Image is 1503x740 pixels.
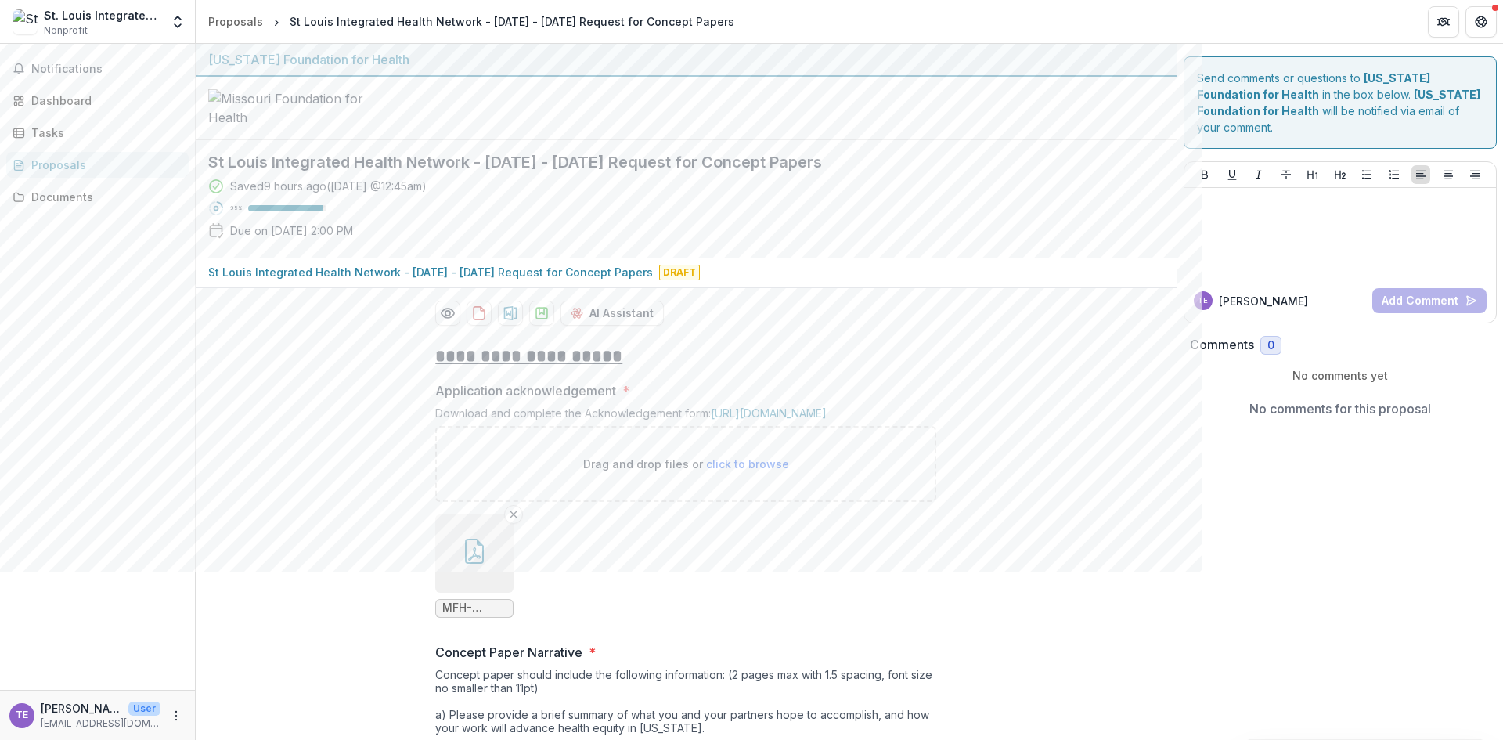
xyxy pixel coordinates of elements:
[1465,6,1497,38] button: Get Help
[6,88,189,114] a: Dashboard
[290,13,734,30] div: St Louis Integrated Health Network - [DATE] - [DATE] Request for Concept Papers
[504,505,523,524] button: Remove File
[44,23,88,38] span: Nonprofit
[1385,165,1404,184] button: Ordered List
[435,643,582,662] p: Concept Paper Narrative
[31,157,176,173] div: Proposals
[44,7,160,23] div: St. Louis Integrated Health Network
[560,301,664,326] button: AI Assistant
[1223,165,1242,184] button: Underline
[583,456,789,472] p: Drag and drop files or
[1219,293,1308,309] p: [PERSON_NAME]
[230,178,427,194] div: Saved 9 hours ago ( [DATE] @ 12:45am )
[435,301,460,326] button: Preview bb7d0c98-e4f5-4df6-9d73-e2acaaf13e7d-0.pdf
[208,89,365,127] img: Missouri Foundation for Health
[202,10,741,33] nav: breadcrumb
[208,264,653,280] p: St Louis Integrated Health Network - [DATE] - [DATE] Request for Concept Papers
[41,700,122,717] p: [PERSON_NAME]
[208,153,1139,171] h2: St Louis Integrated Health Network - [DATE] - [DATE] Request for Concept Papers
[6,152,189,178] a: Proposals
[208,50,1164,69] div: [US_STATE] Foundation for Health
[13,9,38,34] img: St. Louis Integrated Health Network
[167,706,186,725] button: More
[1249,399,1431,418] p: No comments for this proposal
[1428,6,1459,38] button: Partners
[31,125,176,141] div: Tasks
[1372,288,1487,313] button: Add Comment
[1190,338,1254,352] h2: Comments
[435,381,616,400] p: Application acknowledgement
[435,406,936,426] div: Download and complete the Acknowledgement form:
[208,13,263,30] div: Proposals
[31,189,176,205] div: Documents
[1357,165,1376,184] button: Bullet List
[16,710,28,720] div: Tommy English
[202,10,269,33] a: Proposals
[1249,165,1268,184] button: Italicize
[6,56,189,81] button: Notifications
[1198,297,1208,305] div: Tommy English
[6,184,189,210] a: Documents
[41,717,160,731] p: [EMAIL_ADDRESS][DOMAIN_NAME]
[230,222,353,239] p: Due on [DATE] 2:00 PM
[1303,165,1322,184] button: Heading 1
[498,301,523,326] button: download-proposal
[711,406,827,420] a: [URL][DOMAIN_NAME]
[6,120,189,146] a: Tasks
[1184,56,1498,149] div: Send comments or questions to in the box below. will be notified via email of your comment.
[128,702,160,716] p: User
[1195,165,1214,184] button: Bold
[1267,339,1274,352] span: 0
[442,601,506,615] span: MFH-Grant-Acknowledgement.pdf
[1190,367,1491,384] p: No comments yet
[435,514,514,618] div: Remove FileMFH-Grant-Acknowledgement.pdf
[1439,165,1458,184] button: Align Center
[1277,165,1296,184] button: Strike
[230,203,242,214] p: 95 %
[1331,165,1350,184] button: Heading 2
[1411,165,1430,184] button: Align Left
[467,301,492,326] button: download-proposal
[659,265,700,280] span: Draft
[31,63,182,76] span: Notifications
[167,6,189,38] button: Open entity switcher
[1465,165,1484,184] button: Align Right
[706,457,789,471] span: click to browse
[31,92,176,109] div: Dashboard
[529,301,554,326] button: download-proposal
